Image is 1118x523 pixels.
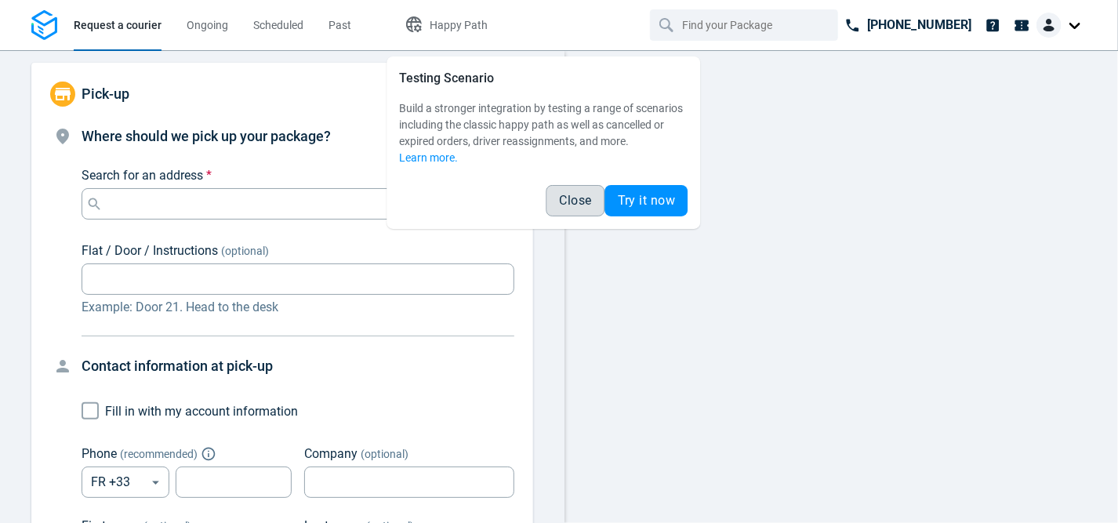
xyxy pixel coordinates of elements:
[82,298,514,317] p: Example: Door 21. Head to the desk
[546,185,605,216] button: Close
[304,446,358,461] span: Company
[221,245,269,257] span: (optional)
[682,10,809,40] input: Find your Package
[82,85,129,102] span: Pick-up
[82,128,331,144] span: Where should we pick up your package?
[867,16,972,35] p: [PHONE_NUMBER]
[329,19,351,31] span: Past
[31,10,57,41] img: Logo
[399,71,494,85] span: Testing Scenario
[1036,13,1062,38] img: Client
[120,448,198,460] span: ( recommended )
[618,194,676,207] span: Try it now
[560,194,592,207] span: Close
[253,19,303,31] span: Scheduled
[82,168,203,183] span: Search for an address
[204,449,213,459] button: Explain "Recommended"
[399,102,683,147] span: Build a stronger integration by testing a range of scenarios including the classic happy path as ...
[430,19,488,31] span: Happy Path
[82,446,117,461] span: Phone
[605,185,688,216] button: Try it now
[399,151,458,164] a: Learn more.
[838,9,978,41] a: [PHONE_NUMBER]
[31,63,533,125] div: Pick-up
[82,355,514,377] h4: Contact information at pick-up
[105,404,298,419] span: Fill in with my account information
[82,243,218,258] span: Flat / Door / Instructions
[74,19,162,31] span: Request a courier
[361,448,408,460] span: (optional)
[82,467,169,498] div: FR +33
[187,19,228,31] span: Ongoing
